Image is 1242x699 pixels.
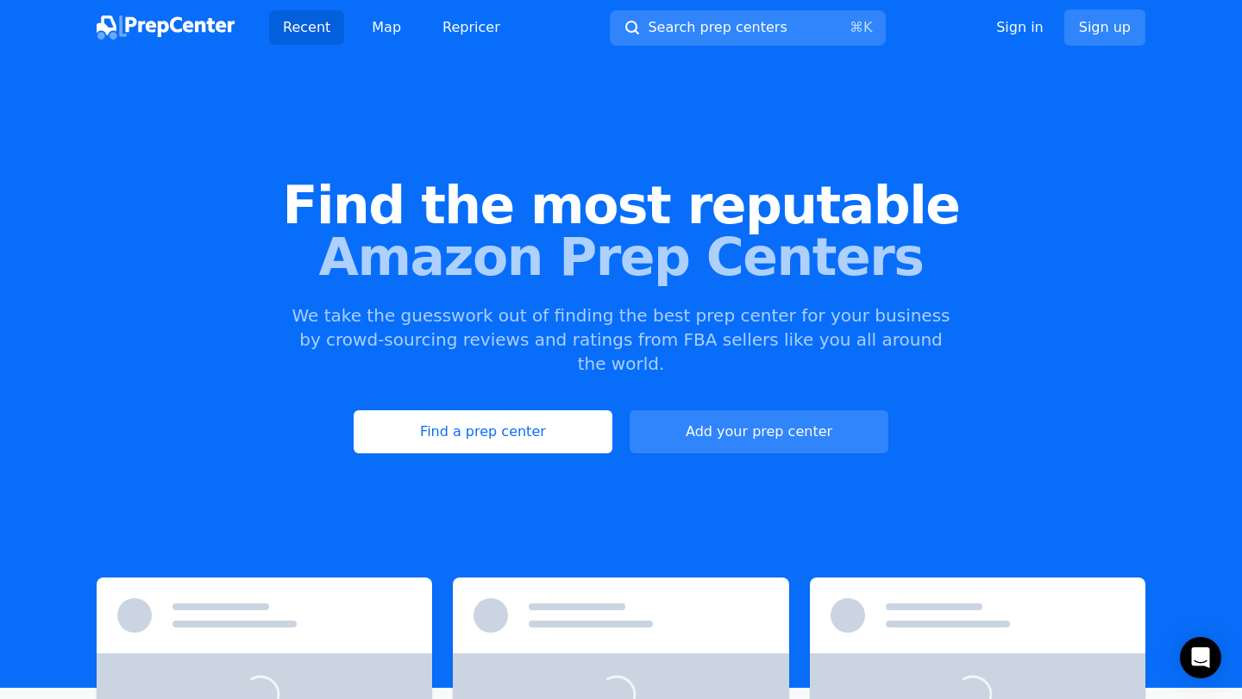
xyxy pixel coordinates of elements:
p: We take the guesswork out of finding the best prep center for your business by crowd-sourcing rev... [290,303,952,376]
a: Repricer [429,10,514,45]
a: Recent [269,10,344,45]
kbd: ⌘ [850,19,863,35]
img: PrepCenter [97,16,235,40]
kbd: K [863,19,873,35]
span: Find the most reputable [28,179,1214,231]
a: Sign in [996,17,1044,38]
a: Find a prep center [354,410,612,453]
span: Search prep centers [648,17,787,38]
a: Sign up [1064,9,1145,46]
a: Add your prep center [630,410,888,453]
a: Map [358,10,415,45]
span: Amazon Prep Centers [28,231,1214,283]
button: Search prep centers⌘K [610,10,886,46]
div: Open Intercom Messenger [1180,637,1221,678]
